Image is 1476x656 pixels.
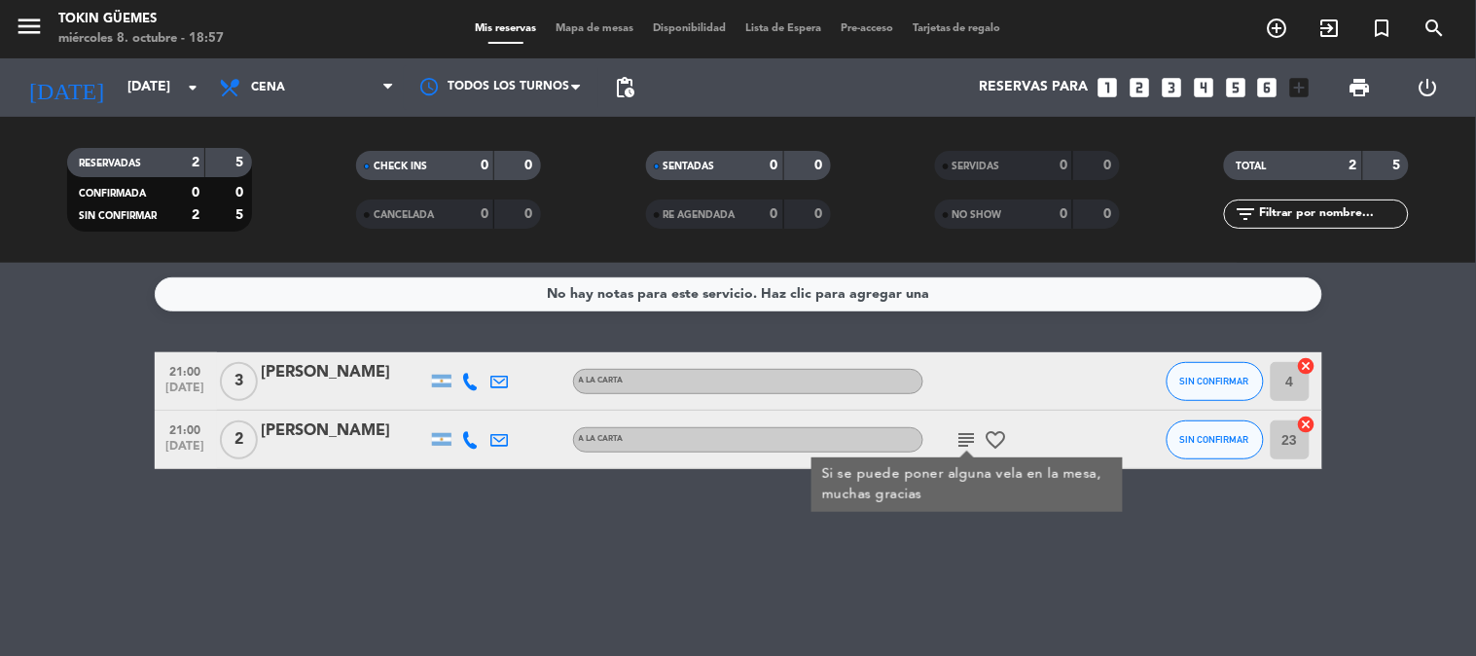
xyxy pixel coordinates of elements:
i: search [1423,17,1447,40]
span: SIN CONFIRMAR [1180,376,1249,386]
i: favorite_border [985,428,1008,452]
i: power_settings_new [1416,76,1439,99]
span: 2 [220,420,258,459]
div: Si se puede poner alguna vela en la mesa, muchas gracias [821,464,1112,505]
span: 21:00 [162,418,210,440]
i: looks_two [1127,75,1152,100]
span: Cena [251,81,285,94]
i: looks_one [1095,75,1120,100]
span: Pre-acceso [831,23,903,34]
strong: 2 [1350,159,1357,172]
span: A LA CARTA [579,435,624,443]
span: [DATE] [162,440,210,462]
strong: 0 [771,159,778,172]
span: Tarjetas de regalo [903,23,1011,34]
span: SENTADAS [664,162,715,171]
span: Lista de Espera [736,23,831,34]
strong: 0 [525,159,537,172]
i: menu [15,12,44,41]
strong: 0 [481,207,488,221]
strong: 0 [771,207,778,221]
span: Disponibilidad [643,23,736,34]
input: Filtrar por nombre... [1257,203,1408,225]
strong: 0 [1060,159,1067,172]
i: turned_in_not [1371,17,1394,40]
i: cancel [1297,356,1316,376]
i: add_circle_outline [1266,17,1289,40]
div: miércoles 8. octubre - 18:57 [58,29,224,49]
div: [PERSON_NAME] [262,419,427,444]
strong: 0 [814,207,826,221]
span: SIN CONFIRMAR [79,211,157,221]
i: add_box [1287,75,1313,100]
strong: 0 [525,207,537,221]
strong: 0 [1103,207,1115,221]
i: looks_6 [1255,75,1280,100]
strong: 0 [481,159,488,172]
div: LOG OUT [1394,58,1461,117]
i: arrow_drop_down [181,76,204,99]
span: TOTAL [1236,162,1266,171]
i: subject [955,428,979,452]
span: RE AGENDADA [664,210,736,220]
span: 3 [220,362,258,401]
span: Mis reservas [465,23,546,34]
span: CONFIRMADA [79,189,146,199]
strong: 0 [1103,159,1115,172]
i: cancel [1297,415,1316,434]
strong: 5 [235,156,247,169]
div: No hay notas para este servicio. Haz clic para agregar una [547,283,929,306]
span: RESERVADAS [79,159,141,168]
strong: 0 [192,186,199,200]
span: Reservas para [979,80,1088,95]
strong: 5 [235,208,247,222]
span: SIN CONFIRMAR [1180,434,1249,445]
i: [DATE] [15,66,118,109]
div: [PERSON_NAME] [262,360,427,385]
i: looks_4 [1191,75,1216,100]
strong: 2 [192,156,199,169]
span: A LA CARTA [579,377,624,384]
span: [DATE] [162,382,210,404]
span: NO SHOW [953,210,1002,220]
span: 21:00 [162,359,210,382]
i: exit_to_app [1318,17,1342,40]
strong: 0 [235,186,247,200]
span: CANCELADA [374,210,434,220]
span: SERVIDAS [953,162,1000,171]
i: looks_5 [1223,75,1248,100]
span: CHECK INS [374,162,427,171]
strong: 0 [814,159,826,172]
span: print [1349,76,1372,99]
i: looks_3 [1159,75,1184,100]
strong: 0 [1060,207,1067,221]
span: pending_actions [613,76,636,99]
strong: 2 [192,208,199,222]
span: Mapa de mesas [546,23,643,34]
div: Tokin Güemes [58,10,224,29]
strong: 5 [1393,159,1405,172]
i: filter_list [1234,202,1257,226]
